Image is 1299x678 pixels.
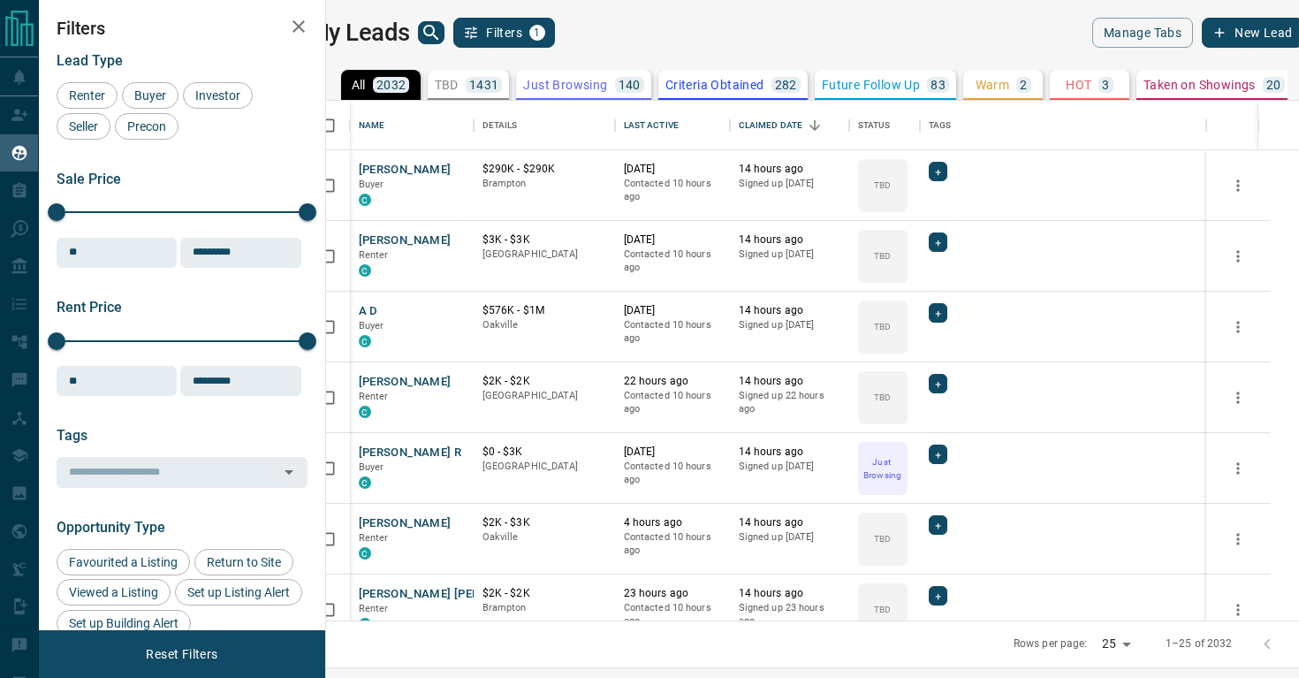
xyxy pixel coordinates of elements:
p: TBD [874,320,891,333]
span: + [935,233,941,251]
div: Details [474,101,615,150]
button: search button [418,21,444,44]
p: Signed up [DATE] [739,460,840,474]
span: Return to Site [201,555,287,569]
p: 1431 [469,79,499,91]
span: + [935,375,941,392]
span: Renter [359,532,389,544]
h2: Filters [57,18,308,39]
span: Viewed a Listing [63,585,164,599]
div: + [929,586,947,606]
button: Sort [802,113,827,138]
div: + [929,515,947,535]
p: TBD [874,391,891,404]
p: $2K - $2K [482,374,606,389]
p: Contacted 10 hours ago [624,318,721,346]
p: Brampton [482,177,606,191]
p: [DATE] [624,162,721,177]
span: + [935,446,941,463]
span: Buyer [359,179,384,190]
span: + [935,516,941,534]
button: more [1225,172,1251,199]
p: [GEOGRAPHIC_DATA] [482,460,606,474]
p: TBD [435,79,459,91]
p: Signed up [DATE] [739,248,840,262]
span: Favourited a Listing [63,555,184,569]
p: 14 hours ago [739,445,840,460]
span: Rent Price [57,299,122,316]
p: Just Browsing [523,79,607,91]
p: 22 hours ago [624,374,721,389]
span: Lead Type [57,52,123,69]
button: [PERSON_NAME] [PERSON_NAME] [359,586,547,603]
div: Last Active [624,101,679,150]
p: Oakville [482,318,606,332]
p: Warm [976,79,1010,91]
div: Set up Listing Alert [175,579,302,606]
span: Opportunity Type [57,519,165,536]
span: Buyer [128,88,172,103]
div: Seller [57,113,110,140]
p: $576K - $1M [482,303,606,318]
div: Favourited a Listing [57,549,190,575]
p: HOT [1066,79,1091,91]
button: Manage Tabs [1092,18,1193,48]
p: TBD [874,249,891,263]
p: Criteria Obtained [665,79,764,91]
div: Details [482,101,518,150]
div: condos.ca [359,406,371,418]
div: condos.ca [359,547,371,560]
p: Contacted 10 hours ago [624,177,721,204]
div: condos.ca [359,476,371,489]
p: [DATE] [624,303,721,318]
div: Set up Building Alert [57,610,191,636]
p: Rows per page: [1014,636,1088,651]
button: Open [277,460,301,484]
span: Sale Price [57,171,121,187]
p: 83 [931,79,946,91]
p: Signed up 23 hours ago [739,601,840,628]
div: Status [858,101,891,150]
p: 1–25 of 2032 [1166,636,1233,651]
div: Precon [115,113,179,140]
p: 140 [619,79,641,91]
p: All [352,79,366,91]
p: Contacted 10 hours ago [624,460,721,487]
p: [GEOGRAPHIC_DATA] [482,248,606,262]
p: Signed up [DATE] [739,318,840,332]
div: + [929,232,947,252]
p: 14 hours ago [739,515,840,530]
div: Status [849,101,920,150]
span: Set up Listing Alert [181,585,296,599]
span: Set up Building Alert [63,616,185,630]
div: Tags [920,101,1206,150]
p: 14 hours ago [739,586,840,601]
div: condos.ca [359,194,371,206]
button: more [1225,526,1251,552]
p: $2K - $2K [482,586,606,601]
button: more [1225,314,1251,340]
p: Just Browsing [860,455,906,482]
button: [PERSON_NAME] [359,515,452,532]
span: Investor [189,88,247,103]
p: Contacted 10 hours ago [624,601,721,628]
p: TBD [874,532,891,545]
p: TBD [874,179,891,192]
div: + [929,445,947,464]
span: + [935,163,941,180]
p: $3K - $3K [482,232,606,248]
button: more [1225,385,1251,411]
p: 14 hours ago [739,162,840,177]
p: 2 [1020,79,1027,91]
p: 3 [1102,79,1109,91]
button: [PERSON_NAME] [359,374,452,391]
p: 2032 [376,79,406,91]
p: Future Follow Up [822,79,920,91]
span: Renter [359,391,389,402]
p: 14 hours ago [739,303,840,318]
span: Buyer [359,461,384,473]
span: Renter [359,249,389,261]
div: Viewed a Listing [57,579,171,606]
button: Filters1 [453,18,555,48]
p: $0 - $3K [482,445,606,460]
